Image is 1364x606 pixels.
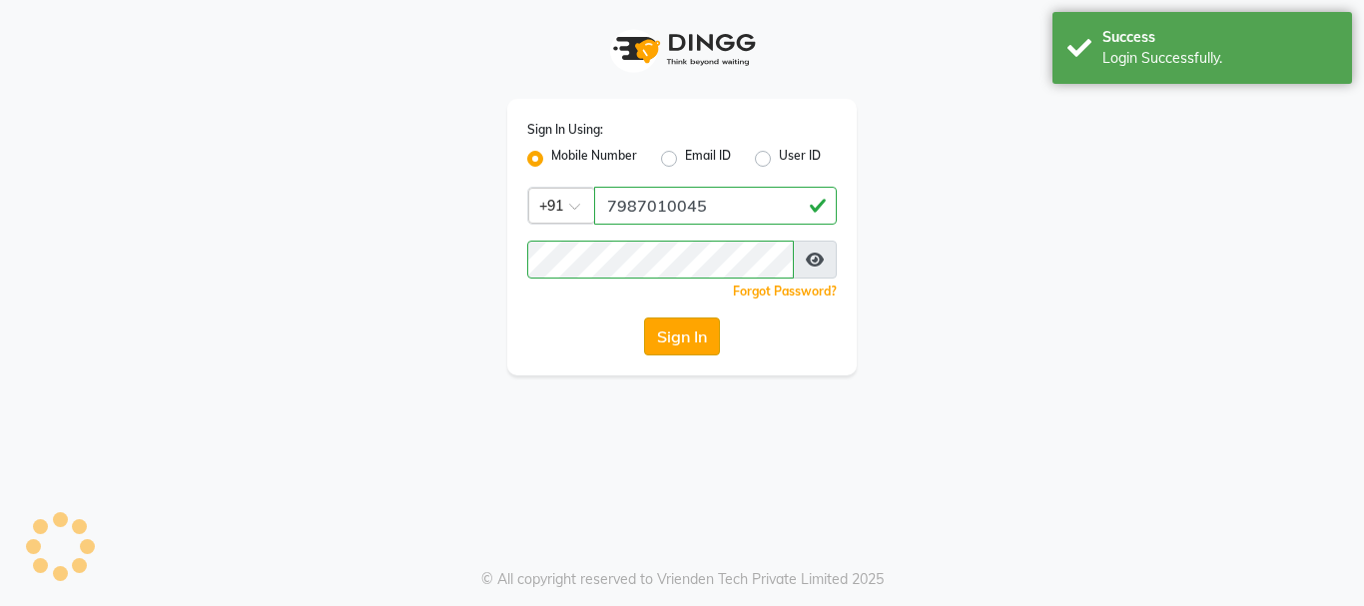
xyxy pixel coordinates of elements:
[1102,27,1337,48] div: Success
[685,147,731,171] label: Email ID
[551,147,637,171] label: Mobile Number
[779,147,821,171] label: User ID
[644,317,720,355] button: Sign In
[594,187,837,225] input: Username
[527,121,603,139] label: Sign In Using:
[1102,48,1337,69] div: Login Successfully.
[733,284,837,299] a: Forgot Password?
[527,241,794,279] input: Username
[602,20,762,79] img: logo1.svg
